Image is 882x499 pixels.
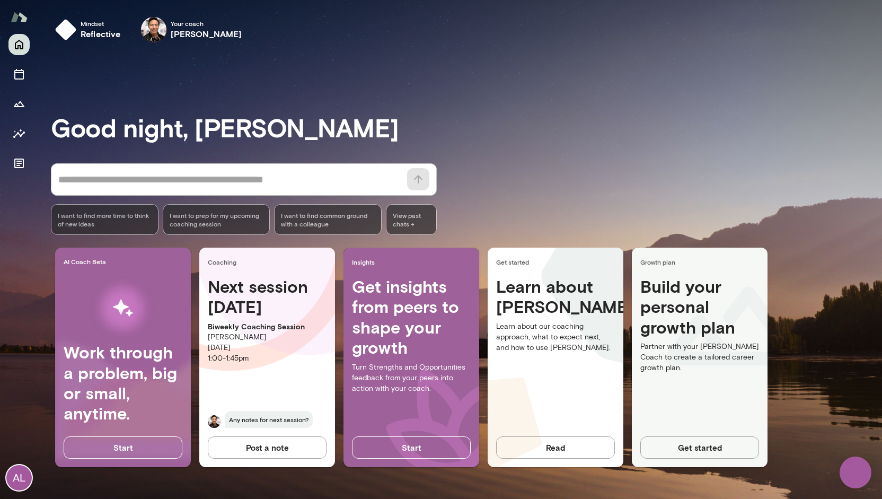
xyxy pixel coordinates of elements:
h4: Get insights from peers to shape your growth [352,276,471,358]
div: AL [6,465,32,491]
p: 1:00 - 1:45pm [208,353,327,364]
button: Growth Plan [8,93,30,115]
p: Partner with your [PERSON_NAME] Coach to create a tailored career growth plan. [640,342,759,373]
span: Growth plan [640,258,763,266]
button: Post a note [208,436,327,459]
div: I want to find common ground with a colleague [274,204,382,235]
p: Biweekly Coaching Session [208,321,327,332]
span: Coaching [208,258,331,266]
span: Get started [496,258,619,266]
img: Mento [11,7,28,27]
button: Insights [8,123,30,144]
p: [PERSON_NAME] [208,332,327,343]
h6: [PERSON_NAME] [171,28,242,40]
h4: Build your personal growth plan [640,276,759,342]
h4: Learn about [PERSON_NAME] [496,276,615,317]
div: I want to prep for my upcoming coaching session [163,204,270,235]
p: [DATE] [208,343,327,353]
div: Albert VillardeYour coach[PERSON_NAME] [134,13,250,47]
button: Start [64,436,182,459]
button: Get started [640,436,759,459]
div: I want to find more time to think of new ideas [51,204,158,235]
img: Albert [208,415,220,428]
span: AI Coach Beta [64,257,187,266]
span: I want to find more time to think of new ideas [58,211,152,228]
span: Insights [352,258,475,266]
button: Start [352,436,471,459]
h4: Work through a problem, big or small, anytime. [64,342,182,424]
span: I want to prep for my upcoming coaching session [170,211,263,228]
h6: reflective [81,28,121,40]
h3: Good night, [PERSON_NAME] [51,112,882,142]
p: Learn about our coaching approach, what to expect next, and how to use [PERSON_NAME]. [496,321,615,353]
p: Turn Strengths and Opportunities feedback from your peers into action with your coach. [352,362,471,394]
button: Mindsetreflective [51,13,129,47]
span: Mindset [81,19,121,28]
img: AI Workflows [76,275,170,342]
button: Documents [8,153,30,174]
button: Sessions [8,64,30,85]
span: Your coach [171,19,242,28]
img: mindset [55,19,76,40]
img: Albert Villarde [141,17,166,42]
span: Any notes for next session? [225,411,313,428]
span: I want to find common ground with a colleague [281,211,375,228]
button: Home [8,34,30,55]
h4: Next session [DATE] [208,276,327,317]
button: Read [496,436,615,459]
span: View past chats -> [386,204,437,235]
